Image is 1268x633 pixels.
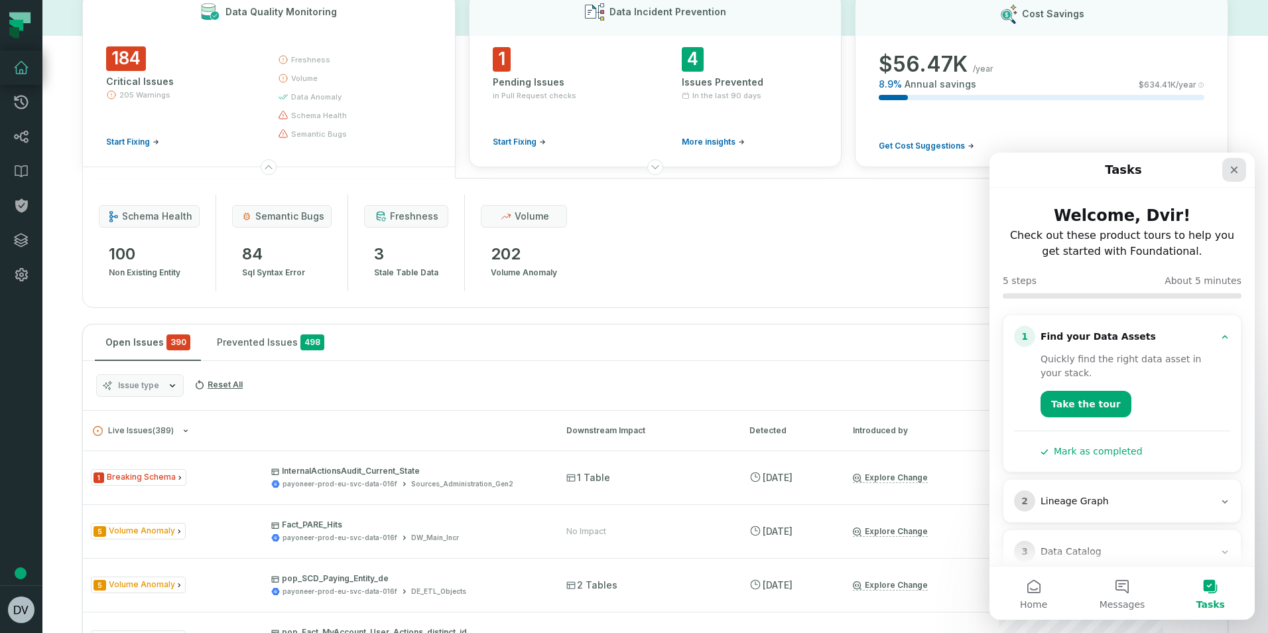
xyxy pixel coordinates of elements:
a: Start Fixing [106,137,159,147]
span: Issue Type [91,523,186,539]
span: 3 [374,244,438,265]
span: schema health [122,210,192,223]
span: 100 [109,244,180,265]
button: Open Issues [95,324,201,360]
span: 4 [682,47,704,72]
h3: Data Quality Monitoring [225,5,337,19]
span: Live Issues ( 389 ) [93,426,174,436]
span: freshness [390,210,438,223]
span: 8.9 % [879,78,902,91]
div: Tooltip anchor [15,567,27,579]
span: Annual savings [905,78,976,91]
div: payoneer-prod-eu-svc-data-016f [283,479,397,489]
p: InternalActionsAudit_Current_State [271,466,542,476]
span: data anomaly [291,92,342,102]
relative-time: Sep 9, 2025, 4:02 AM GMT+3 [763,472,792,483]
span: Severity [94,472,104,483]
span: volume anomaly [491,265,557,281]
div: Show Muted [340,337,1216,348]
span: volume [291,73,318,84]
div: Detected [749,425,829,437]
span: freshness [291,54,330,65]
span: semantic bugs [291,129,347,139]
iframe: Intercom live chat [989,153,1255,620]
span: Get Cost Suggestions [879,141,965,151]
p: pop_SCD_Paying_Entity_de [271,573,542,584]
span: semantic bugs [255,210,324,223]
span: 1 Table [566,471,610,484]
div: Pending Issues [493,76,629,89]
span: $ 634.41K /year [1139,80,1196,90]
a: Explore Change [853,472,928,483]
span: 498 [300,334,324,350]
span: stale table data [374,265,438,281]
span: schema health [291,110,347,121]
div: Critical Issues [106,75,254,88]
div: Issues Prevented [682,76,818,89]
a: Get Cost Suggestions [879,141,974,151]
div: Sources_Administration_Gen2 [411,479,513,489]
a: Explore Change [853,580,928,591]
p: Fact_PARE_Hits [271,520,542,530]
div: Downstream Impact [566,425,726,437]
a: Start Fixing [493,137,546,147]
div: DE_ETL_Objects [411,587,466,597]
div: payoneer-prod-eu-svc-data-016f [283,587,397,597]
relative-time: Sep 8, 2025, 9:13 AM GMT+3 [763,526,792,537]
span: /year [973,64,993,74]
h3: Data Incident Prevention [609,5,726,19]
span: 84 [242,244,305,265]
span: Start Fixing [493,137,537,147]
span: sql syntax error [242,265,305,281]
span: 205 Warnings [119,90,170,100]
span: critical issues and errors combined [166,334,190,350]
button: Reset All [189,374,248,395]
button: Prevented Issues [206,324,335,360]
span: 202 [491,244,557,265]
span: $ 56.47K [879,51,968,78]
span: Start Fixing [106,137,150,147]
span: 184 [106,46,146,71]
span: More insights [682,137,735,147]
h3: Cost Savings [1022,7,1084,21]
div: DW_Main_Incr [411,533,459,543]
div: payoneer-prod-eu-svc-data-016f [283,533,397,543]
div: No Impact [566,526,606,537]
span: volume [515,210,549,223]
button: Live Issues(389) [93,426,542,436]
span: Issue type [118,380,159,391]
relative-time: Sep 8, 2025, 9:13 AM GMT+3 [763,579,792,591]
span: 1 [493,47,511,72]
a: Explore Change [853,526,928,537]
span: Issue Type [91,577,186,593]
span: Severity [94,580,106,591]
a: More insights [682,137,745,147]
span: Severity [94,526,106,537]
span: In the last 90 days [692,90,761,101]
span: 2 Tables [566,579,617,592]
div: Introduced by [853,425,972,437]
span: non existing entity [109,265,180,281]
button: Issue type [96,374,184,397]
img: avatar of Dvir [8,597,34,623]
